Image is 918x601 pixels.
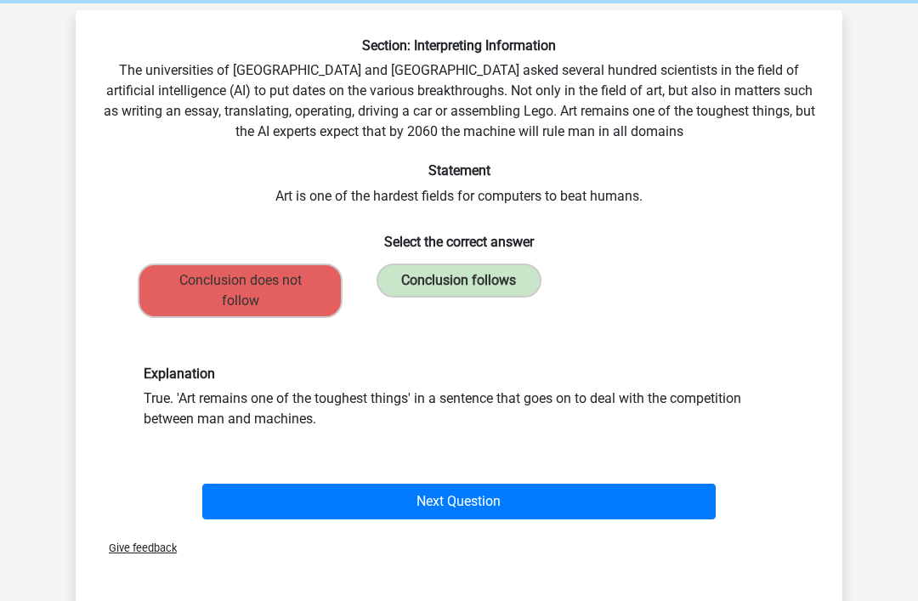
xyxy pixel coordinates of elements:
[202,484,717,519] button: Next Question
[144,366,774,382] h6: Explanation
[131,366,787,429] div: True. 'Art remains one of the toughest things' in a sentence that goes on to deal with the compet...
[138,264,343,318] label: Conclusion does not follow
[377,264,541,298] label: Conclusion follows
[95,541,177,554] span: Give feedback
[103,37,815,54] h6: Section: Interpreting Information
[82,37,836,526] div: The universities of [GEOGRAPHIC_DATA] and [GEOGRAPHIC_DATA] asked several hundred scientists in t...
[103,162,815,179] h6: Statement
[103,220,815,250] h6: Select the correct answer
